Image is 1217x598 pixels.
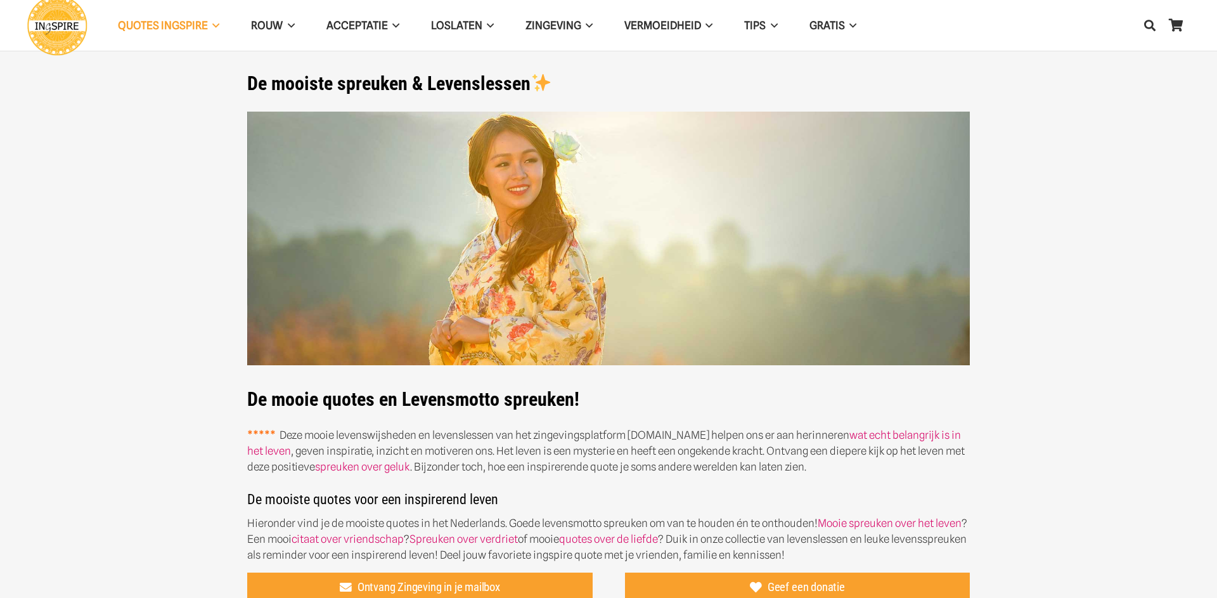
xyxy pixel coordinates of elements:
[247,516,970,563] p: Hieronder vind je de mooiste quotes in het Nederlands. Goede levensmotto spreuken om van te houde...
[532,73,551,92] img: ✨
[525,19,581,32] span: Zingeving
[247,388,579,410] strong: De mooie quotes en Levensmotto spreuken!
[118,19,208,32] span: QUOTES INGSPIRE
[1137,10,1162,41] a: Zoeken
[482,10,494,41] span: Loslaten Menu
[315,460,410,473] a: spreuken over geluk
[247,491,970,516] h3: De mooiste quotes voor een inspirerend leven
[624,19,701,32] span: VERMOEIDHEID
[431,19,482,32] span: Loslaten
[208,10,219,41] span: QUOTES INGSPIRE Menu
[251,19,283,32] span: ROUW
[809,19,845,32] span: GRATIS
[415,10,510,42] a: LoslatenLoslaten Menu
[247,112,970,366] img: De mooiste wijsheden, spreuken en citaten over het Leven van Inge Ingspire.nl
[766,10,777,41] span: TIPS Menu
[608,10,728,42] a: VERMOEIDHEIDVERMOEIDHEID Menu
[559,533,658,545] a: quotes over de liefde
[701,10,712,41] span: VERMOEIDHEID Menu
[744,19,766,32] span: TIPS
[283,10,294,41] span: ROUW Menu
[409,533,518,545] a: Spreuken over verdriet
[818,517,962,530] a: Mooie spreuken over het leven
[326,19,388,32] span: Acceptatie
[768,581,845,595] span: Geef een donatie
[794,10,872,42] a: GRATISGRATIS Menu
[292,533,404,545] a: citaat over vriendschap
[845,10,856,41] span: GRATIS Menu
[510,10,608,42] a: ZingevingZingeving Menu
[247,427,970,475] p: Deze mooie levenswijsheden en levenslessen van het zingevingsplatform [DOMAIN_NAME] helpen ons er...
[357,581,500,595] span: Ontvang Zingeving in je mailbox
[388,10,399,41] span: Acceptatie Menu
[247,429,961,457] a: wat echt belangrijk is in het leven
[581,10,593,41] span: Zingeving Menu
[102,10,235,42] a: QUOTES INGSPIREQUOTES INGSPIRE Menu
[728,10,793,42] a: TIPSTIPS Menu
[235,10,310,42] a: ROUWROUW Menu
[247,72,970,95] h1: De mooiste spreuken & Levenslessen
[311,10,415,42] a: AcceptatieAcceptatie Menu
